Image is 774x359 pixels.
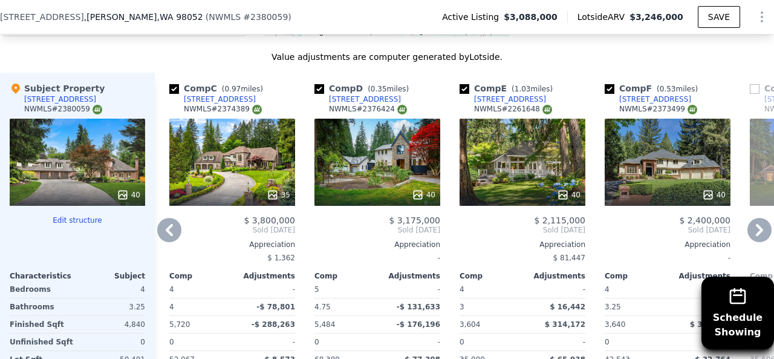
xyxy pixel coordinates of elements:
span: 4 [605,285,610,294]
span: -$ 78,801 [256,303,295,311]
span: $ 81,447 [553,254,585,262]
img: NWMLS Logo [397,105,407,114]
span: -$ 288,263 [252,320,295,329]
div: [STREET_ADDRESS] [184,94,256,104]
div: Characteristics [10,271,77,281]
div: Appreciation [460,240,585,249]
span: 4 [460,285,464,294]
span: Sold [DATE] [314,225,440,235]
a: [STREET_ADDRESS] [314,94,401,104]
span: 4 [169,285,174,294]
span: $ 3,175,000 [389,216,440,225]
span: 5,720 [169,320,190,329]
span: $ 2,400,000 [679,216,730,225]
div: [STREET_ADDRESS] [474,94,546,104]
div: 0 [80,334,145,351]
div: 4.75 [314,298,375,315]
div: ( ) [206,11,291,23]
div: Comp [314,271,377,281]
span: $ 3,800,000 [244,216,295,225]
button: Edit structure [10,216,145,225]
div: Adjustments [377,271,440,281]
span: $ 314,172 [545,320,585,329]
div: - [314,249,440,266]
div: - [380,281,440,298]
button: Show Options [750,5,774,29]
a: [STREET_ADDRESS] [605,94,691,104]
span: ( miles) [652,85,703,93]
div: - [235,281,295,298]
span: 3,640 [605,320,625,329]
div: - [605,249,730,266]
div: [STREET_ADDRESS] [329,94,401,104]
span: Sold [DATE] [605,225,730,235]
div: Comp E [460,82,558,94]
div: NWMLS # 2376424 [329,104,407,114]
span: -$ 131,633 [397,303,440,311]
div: Comp D [314,82,414,94]
span: , WA 98052 [157,12,203,22]
a: [STREET_ADDRESS] [169,94,256,104]
span: 0.97 [224,85,241,93]
div: Appreciation [605,240,730,249]
div: [STREET_ADDRESS] [24,94,96,104]
span: 0 [605,338,610,346]
div: - [670,281,730,298]
div: Comp C [169,82,268,94]
div: - [380,334,440,351]
div: - [670,298,730,315]
div: Adjustments [232,271,295,281]
div: Bathrooms [10,298,75,315]
div: Adjustments [522,271,585,281]
div: Appreciation [314,240,440,249]
div: [STREET_ADDRESS] [619,94,691,104]
div: - [670,334,730,351]
button: ScheduleShowing [701,277,774,349]
span: Lotside ARV [577,11,629,23]
div: 4 [169,298,230,315]
button: SAVE [698,6,740,28]
span: 3,604 [460,320,480,329]
span: Sold [DATE] [169,225,295,235]
div: Finished Sqft [10,316,75,333]
div: 40 [702,189,726,201]
div: - [525,281,585,298]
div: NWMLS # 2261648 [474,104,552,114]
span: 0.53 [660,85,676,93]
div: 40 [557,189,580,201]
span: ( miles) [363,85,414,93]
span: $ 357,492 [690,320,730,329]
div: NWMLS # 2374389 [184,104,262,114]
img: NWMLS Logo [93,105,102,114]
div: Appreciation [169,240,295,249]
div: 35 [267,189,290,201]
span: # 2380059 [243,12,288,22]
span: 0.35 [371,85,387,93]
div: Comp [460,271,522,281]
div: Subject Property [10,82,105,94]
div: 4,840 [80,316,145,333]
div: Comp [169,271,232,281]
span: 5,484 [314,320,335,329]
span: ( miles) [217,85,268,93]
div: Unfinished Sqft [10,334,75,351]
div: 3 [460,298,520,315]
div: - [235,334,295,351]
span: 0 [314,338,319,346]
div: Comp F [605,82,703,94]
span: 0 [169,338,174,346]
div: 4 [80,281,145,298]
span: 0 [460,338,464,346]
span: $ 16,442 [550,303,585,311]
div: Bedrooms [10,281,75,298]
div: NWMLS # 2380059 [24,104,102,114]
span: $ 1,362 [267,254,295,262]
span: $3,246,000 [629,12,683,22]
img: NWMLS Logo [688,105,697,114]
div: Comp [605,271,668,281]
span: $3,088,000 [504,11,558,23]
div: 40 [412,189,435,201]
div: - [525,334,585,351]
div: Subject [77,271,145,281]
span: -$ 176,196 [397,320,440,329]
